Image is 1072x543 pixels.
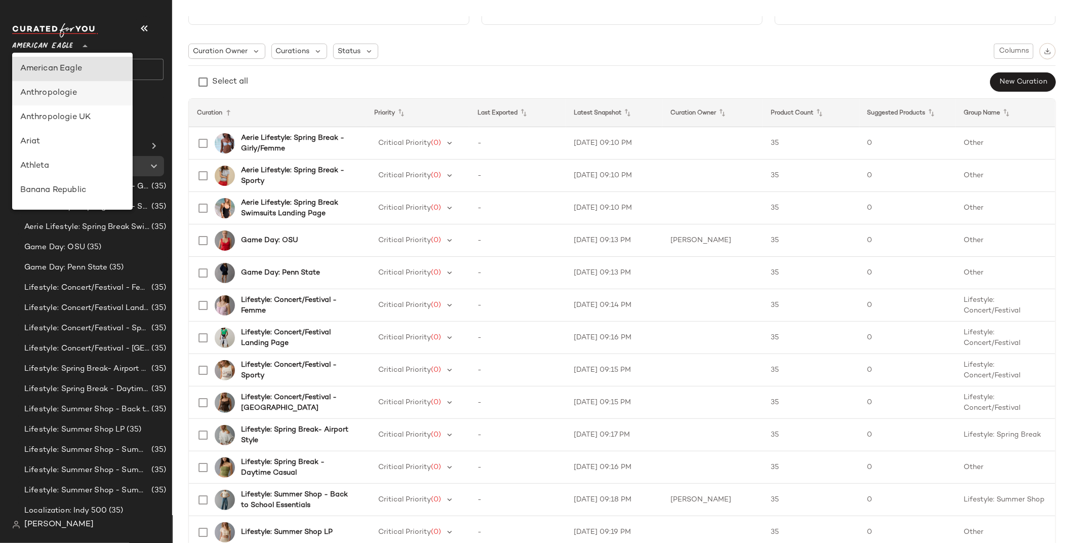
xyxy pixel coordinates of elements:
td: 35 [763,257,859,289]
span: (0) [431,301,441,309]
span: Critical Priority [378,334,431,341]
td: - [469,224,566,257]
span: Lifestyle: Concert/Festival - Femme [24,282,149,294]
th: Last Exported [469,99,566,127]
td: 35 [763,160,859,192]
span: (35) [125,424,142,436]
span: Critical Priority [378,366,431,374]
td: Lifestyle: Concert/Festival [956,354,1055,386]
b: Lifestyle: Spring Break - Daytime Casual [241,457,354,478]
img: 2351_6057_577_of [215,295,235,316]
td: 0 [859,322,956,354]
td: - [469,484,566,516]
div: Anthropologie [20,87,125,99]
img: 0358_6077_106_of [215,522,235,542]
td: 0 [859,257,956,289]
img: 2161_1707_345_of [215,328,235,348]
td: 35 [763,451,859,484]
b: Lifestyle: Concert/Festival Landing Page [241,327,354,348]
td: - [469,386,566,419]
span: Game Day: Penn State [24,262,107,274]
td: 35 [763,224,859,257]
td: 0 [859,354,956,386]
span: Critical Priority [378,172,431,179]
b: Aerie Lifestyle: Spring Break Swimsuits Landing Page [241,198,354,219]
span: (35) [149,363,166,375]
td: 35 [763,386,859,419]
div: undefined-list [12,53,133,210]
td: 0 [859,289,956,322]
img: 0358_6071_200_of [215,393,235,413]
button: New Curation [990,72,1056,92]
td: [DATE] 09:18 PM [566,484,663,516]
span: New Curation [999,78,1047,86]
span: (0) [431,528,441,536]
td: Other [956,257,1055,289]
td: 0 [859,224,956,257]
span: (35) [149,485,166,496]
span: Lifestyle: Spring Break- Airport Style [24,363,149,375]
td: - [469,419,566,451]
td: - [469,127,566,160]
img: 0751_6009_073_of [215,198,235,218]
img: 0358_6260_600_of [215,230,235,251]
td: [PERSON_NAME] [662,224,763,257]
img: 3171_6241_309_of [215,457,235,478]
b: Lifestyle: Spring Break- Airport Style [241,424,354,446]
td: [DATE] 09:16 PM [566,451,663,484]
span: Critical Priority [378,269,431,277]
td: 35 [763,419,859,451]
th: Latest Snapshot [566,99,663,127]
span: Lifestyle: Spring Break - Daytime Casual [24,383,149,395]
span: Critical Priority [378,399,431,406]
td: [DATE] 09:13 PM [566,257,663,289]
td: 35 [763,127,859,160]
th: Product Count [763,99,859,127]
span: Lifestyle: Summer Shop - Summer Study Sessions [24,485,149,496]
td: Other [956,192,1055,224]
th: Group Name [956,99,1055,127]
span: Localization: Indy 500 [24,505,107,517]
td: 35 [763,354,859,386]
span: [PERSON_NAME] [24,519,94,531]
span: (35) [149,464,166,476]
td: - [469,354,566,386]
td: Other [956,224,1055,257]
td: 0 [859,192,956,224]
td: - [469,160,566,192]
span: (0) [431,204,441,212]
span: Critical Priority [378,301,431,309]
td: Lifestyle: Concert/Festival [956,386,1055,419]
span: Status [338,46,361,57]
td: Other [956,127,1055,160]
span: (0) [431,366,441,374]
b: Lifestyle: Concert/Festival - Sporty [241,360,354,381]
span: Lifestyle: Concert/Festival - [GEOGRAPHIC_DATA] [24,343,149,355]
span: Lifestyle: Summer Shop LP [24,424,125,436]
span: (35) [149,383,166,395]
td: 0 [859,386,956,419]
span: Lifestyle: Concert/Festival - Sporty [24,323,149,334]
td: 35 [763,192,859,224]
td: [PERSON_NAME] [662,484,763,516]
td: 0 [859,419,956,451]
span: Critical Priority [378,431,431,439]
span: (35) [149,221,166,233]
img: 5494_3646_012_of [215,166,235,186]
span: Lifestyle: Summer Shop - Summer Internship [24,464,149,476]
span: (35) [149,444,166,456]
td: [DATE] 09:14 PM [566,289,663,322]
span: (35) [149,404,166,415]
td: - [469,257,566,289]
td: 0 [859,484,956,516]
td: 35 [763,484,859,516]
span: (35) [149,181,166,192]
th: Curation Owner [662,99,763,127]
td: 35 [763,322,859,354]
span: (35) [149,323,166,334]
span: (0) [431,399,441,406]
th: Priority [366,99,469,127]
td: Other [956,160,1055,192]
span: (0) [431,334,441,341]
img: 1455_2594_050_of [215,425,235,445]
